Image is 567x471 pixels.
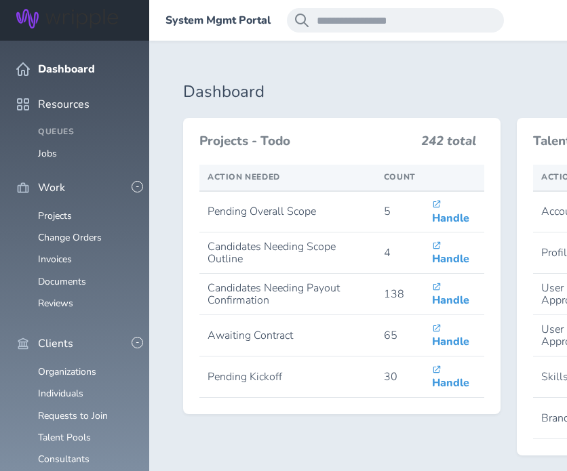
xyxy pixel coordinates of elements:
[199,356,376,398] td: Pending Kickoff
[38,387,83,400] a: Individuals
[38,337,73,350] span: Clients
[165,14,271,26] a: System Mgmt Portal
[38,209,72,222] a: Projects
[432,363,469,390] a: Handle
[38,431,91,444] a: Talent Pools
[376,315,424,356] td: 65
[38,182,65,194] span: Work
[38,275,86,288] a: Documents
[16,9,118,28] img: Wripple
[199,134,413,149] h3: Projects - Todo
[38,365,96,378] a: Organizations
[208,171,280,182] span: Action Needed
[132,181,143,192] button: -
[432,281,469,308] a: Handle
[38,127,133,137] h4: Queues
[38,297,73,310] a: Reviews
[38,147,57,160] a: Jobs
[376,356,424,398] td: 30
[199,232,376,274] td: Candidates Needing Scope Outline
[38,231,102,244] a: Change Orders
[199,274,376,315] td: Candidates Needing Payout Confirmation
[38,63,95,75] span: Dashboard
[38,98,90,110] span: Resources
[132,337,143,348] button: -
[376,191,424,232] td: 5
[432,198,469,225] a: Handle
[421,134,476,155] h3: 242 total
[376,274,424,315] td: 138
[38,409,108,422] a: Requests to Join
[199,315,376,356] td: Awaiting Contract
[38,453,90,466] a: Consultants
[432,239,469,266] a: Handle
[432,322,469,349] a: Handle
[199,191,376,232] td: Pending Overall Scope
[376,232,424,274] td: 4
[38,253,72,266] a: Invoices
[384,171,416,182] span: Count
